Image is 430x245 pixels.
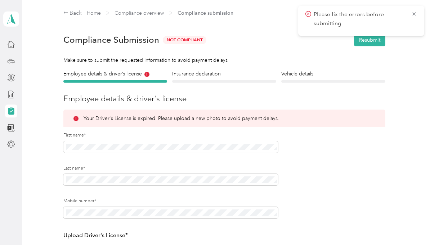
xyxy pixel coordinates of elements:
button: Resubmit [354,34,385,46]
a: Home [87,10,101,16]
label: First name* [63,132,278,139]
h3: Employee details & driver’s license [63,93,385,105]
p: Please fix the errors before submitting [314,10,406,28]
iframe: Everlance-gr Chat Button Frame [390,205,430,245]
h4: Insurance declaration [172,70,276,78]
label: Last name* [63,165,278,172]
div: Make sure to submit the requested information to avoid payment delays [63,56,385,64]
a: Compliance overview [115,10,164,16]
span: Not Compliant [163,36,206,44]
h4: Employee details & driver’s license [63,70,167,78]
span: Compliance submission [178,9,233,17]
h1: Compliance Submission [63,35,159,45]
h3: Upload Driver's License* [63,231,278,240]
label: Mobile number* [63,198,278,204]
div: Back [63,9,82,18]
h4: Vehicle details [281,70,385,78]
p: Your Driver's License is expired. Please upload a new photo to avoid payment delays. [84,115,279,122]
